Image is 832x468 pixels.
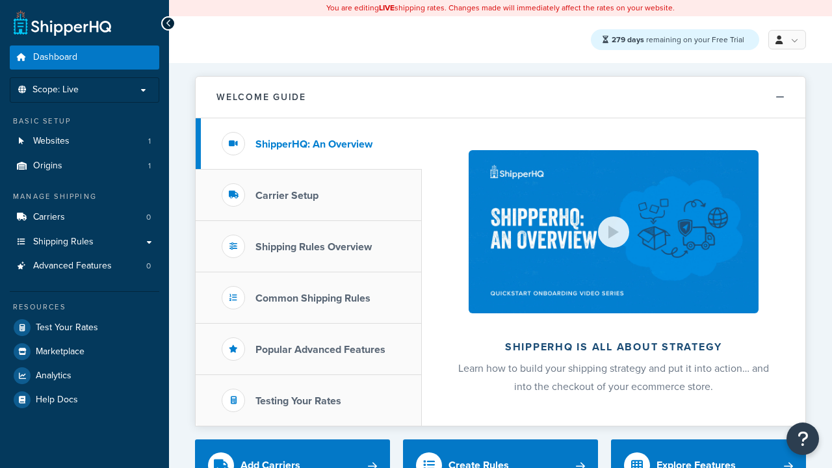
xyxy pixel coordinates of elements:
[148,136,151,147] span: 1
[33,136,70,147] span: Websites
[10,230,159,254] a: Shipping Rules
[36,346,84,357] span: Marketplace
[10,205,159,229] li: Carriers
[10,45,159,70] a: Dashboard
[469,150,759,313] img: ShipperHQ is all about strategy
[255,395,341,407] h3: Testing Your Rates
[786,422,819,455] button: Open Resource Center
[10,205,159,229] a: Carriers0
[36,322,98,333] span: Test Your Rates
[10,129,159,153] a: Websites1
[10,254,159,278] a: Advanced Features0
[379,2,395,14] b: LIVE
[33,52,77,63] span: Dashboard
[10,388,159,411] a: Help Docs
[10,116,159,127] div: Basic Setup
[148,161,151,172] span: 1
[255,292,370,304] h3: Common Shipping Rules
[10,154,159,178] a: Origins1
[33,161,62,172] span: Origins
[146,261,151,272] span: 0
[255,344,385,356] h3: Popular Advanced Features
[33,212,65,223] span: Carriers
[32,84,79,96] span: Scope: Live
[196,77,805,118] button: Welcome Guide
[10,364,159,387] a: Analytics
[216,92,306,102] h2: Welcome Guide
[10,316,159,339] a: Test Your Rates
[10,154,159,178] li: Origins
[456,341,771,353] h2: ShipperHQ is all about strategy
[612,34,644,45] strong: 279 days
[612,34,744,45] span: remaining on your Free Trial
[36,370,71,382] span: Analytics
[10,254,159,278] li: Advanced Features
[458,361,769,394] span: Learn how to build your shipping strategy and put it into action… and into the checkout of your e...
[255,138,372,150] h3: ShipperHQ: An Overview
[255,190,318,201] h3: Carrier Setup
[10,191,159,202] div: Manage Shipping
[33,261,112,272] span: Advanced Features
[10,129,159,153] li: Websites
[33,237,94,248] span: Shipping Rules
[255,241,372,253] h3: Shipping Rules Overview
[10,302,159,313] div: Resources
[36,395,78,406] span: Help Docs
[146,212,151,223] span: 0
[10,340,159,363] a: Marketplace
